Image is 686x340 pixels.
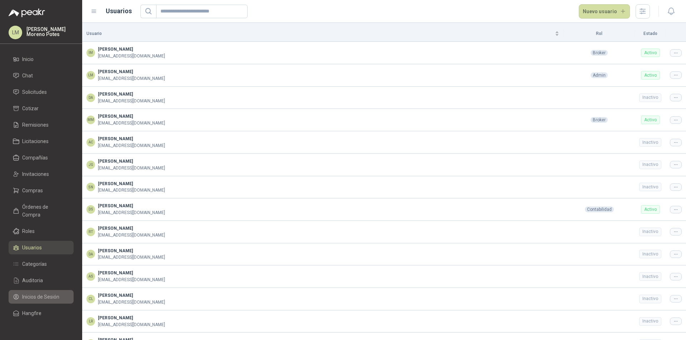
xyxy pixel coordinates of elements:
a: Remisiones [9,118,74,132]
a: Chat [9,69,74,82]
div: Inactivo [639,250,661,258]
a: Compañías [9,151,74,164]
div: Activo [641,71,660,80]
div: [EMAIL_ADDRESS][DOMAIN_NAME] [98,120,165,127]
div: AC [86,138,95,147]
div: LR [86,317,95,326]
a: Licitaciones [9,135,74,148]
div: JG [86,161,95,169]
span: Categorías [22,260,47,268]
span: [PERSON_NAME] [98,69,133,74]
div: Contabilidad [585,207,614,212]
a: Hangfire [9,306,74,320]
span: Invitaciones [22,170,49,178]
div: [EMAIL_ADDRESS][DOMAIN_NAME] [98,75,165,82]
h1: Usuarios [106,6,132,16]
span: Compañías [22,154,48,162]
div: Inactivo [639,183,661,191]
a: Roles [9,224,74,238]
div: [EMAIL_ADDRESS][DOMAIN_NAME] [98,53,165,60]
div: Inactivo [639,295,661,303]
a: Inicio [9,52,74,66]
span: [PERSON_NAME] [98,248,133,253]
span: [PERSON_NAME] [98,114,133,119]
span: Chat [22,72,33,80]
div: [EMAIL_ADDRESS][DOMAIN_NAME] [98,254,165,261]
div: CL [86,295,95,303]
span: Usuarios [22,244,42,252]
div: MM [86,116,95,124]
div: LM [9,26,22,39]
span: Compras [22,187,43,194]
div: DS [86,205,95,214]
span: [PERSON_NAME] [98,270,133,275]
div: SN [86,183,95,191]
span: Roles [22,227,35,235]
a: Invitaciones [9,167,74,181]
div: Activo [641,116,660,124]
div: IM [86,49,95,57]
button: Nuevo usuario [579,4,630,19]
span: Remisiones [22,121,49,129]
span: [PERSON_NAME] [98,203,133,208]
span: Solicitudes [22,88,47,96]
div: [EMAIL_ADDRESS][DOMAIN_NAME] [98,165,165,172]
th: Usuario [82,26,563,42]
div: DA [86,93,95,102]
div: [EMAIL_ADDRESS][DOMAIN_NAME] [98,142,165,149]
div: [EMAIL_ADDRESS][DOMAIN_NAME] [98,187,165,194]
div: LM [86,71,95,80]
div: Admin [591,72,608,78]
span: [PERSON_NAME] [98,293,133,298]
div: [EMAIL_ADDRESS][DOMAIN_NAME] [98,209,165,216]
span: [PERSON_NAME] [98,159,133,164]
span: Usuario [86,30,553,37]
div: DA [86,250,95,258]
a: Usuarios [9,241,74,254]
a: Categorías [9,257,74,271]
div: [EMAIL_ADDRESS][DOMAIN_NAME] [98,321,165,328]
div: [EMAIL_ADDRESS][DOMAIN_NAME] [98,299,165,306]
span: [PERSON_NAME] [98,181,133,186]
div: Inactivo [639,317,661,326]
span: Licitaciones [22,137,49,145]
th: Rol [563,26,635,42]
div: Activo [641,49,660,57]
span: Hangfire [22,309,41,317]
span: Cotizar [22,105,39,112]
div: Activo [641,205,660,214]
a: Inicios de Sesión [9,290,74,304]
div: AS [86,272,95,281]
a: Órdenes de Compra [9,200,74,222]
p: [PERSON_NAME] Moreno Potes [26,27,74,37]
div: Inactivo [639,161,661,169]
span: Inicios de Sesión [22,293,59,301]
span: Inicio [22,55,34,63]
th: Estado [635,26,666,42]
div: Inactivo [639,138,661,147]
div: RT [86,228,95,236]
div: Inactivo [639,272,661,281]
span: [PERSON_NAME] [98,92,133,97]
span: [PERSON_NAME] [98,226,133,231]
span: Órdenes de Compra [22,203,67,219]
div: Broker [591,117,608,123]
div: [EMAIL_ADDRESS][DOMAIN_NAME] [98,232,165,239]
div: Inactivo [639,228,661,236]
a: Cotizar [9,102,74,115]
img: Logo peakr [9,9,45,17]
div: Broker [591,50,608,56]
a: Solicitudes [9,85,74,99]
a: Auditoria [9,274,74,287]
div: [EMAIL_ADDRESS][DOMAIN_NAME] [98,98,165,105]
div: [EMAIL_ADDRESS][DOMAIN_NAME] [98,276,165,283]
div: Inactivo [639,93,661,102]
span: [PERSON_NAME] [98,315,133,320]
span: [PERSON_NAME] [98,47,133,52]
span: Auditoria [22,276,43,284]
a: Compras [9,184,74,197]
span: [PERSON_NAME] [98,136,133,141]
